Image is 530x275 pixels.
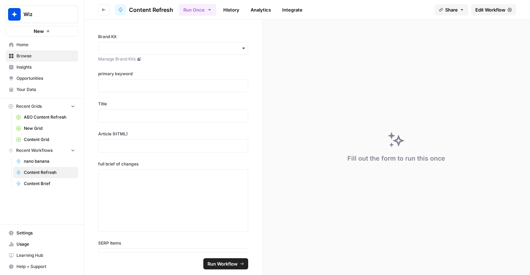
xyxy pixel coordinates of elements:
[16,147,53,154] span: Recent Workflows
[6,250,78,261] a: Learning Hub
[24,125,75,132] span: New Grid
[6,145,78,156] button: Recent Workflows
[8,8,21,21] img: Wiz Logo
[6,39,78,50] a: Home
[16,42,75,48] span: Home
[13,123,78,134] a: New Grid
[16,241,75,247] span: Usage
[13,167,78,178] a: Content Refresh
[16,75,75,82] span: Opportunities
[6,261,78,272] button: Help + Support
[347,154,445,163] div: Fill out the form to run this once
[13,134,78,145] a: Content Grid
[13,112,78,123] a: AEO Content Refresh
[6,50,78,62] a: Browse
[6,84,78,95] a: Your Data
[219,4,244,15] a: History
[16,103,42,110] span: Recent Grids
[98,56,248,62] a: Manage Brand Kits
[203,258,248,269] button: Run Workflow
[6,227,78,239] a: Settings
[24,181,75,187] span: Content Brief
[98,161,248,167] label: full brief of changes
[24,114,75,120] span: AEO Content Refresh
[179,4,216,16] button: Run Once
[246,4,275,15] a: Analytics
[98,71,248,77] label: primary keyword
[435,4,468,15] button: Share
[115,4,173,15] a: Content Refresh
[16,86,75,93] span: Your Data
[23,11,66,18] span: Wiz
[475,6,505,13] span: Edit Workflow
[6,239,78,250] a: Usage
[98,101,248,107] label: Title
[6,73,78,84] a: Opportunities
[98,131,248,137] label: Article (HTML)
[16,53,75,59] span: Browse
[16,230,75,236] span: Settings
[13,156,78,167] a: nano banana
[16,252,75,259] span: Learning Hub
[13,178,78,189] a: Content Brief
[208,260,238,267] span: Run Workflow
[129,6,173,14] span: Content Refresh
[471,4,516,15] a: Edit Workflow
[98,34,248,40] label: Brand Kit
[16,263,75,270] span: Help + Support
[24,158,75,164] span: nano banana
[6,62,78,73] a: Insights
[278,4,307,15] a: Integrate
[98,240,248,246] label: SERP Items
[6,26,78,36] button: New
[445,6,458,13] span: Share
[24,136,75,143] span: Content Grid
[34,28,44,35] span: New
[6,6,78,23] button: Workspace: Wiz
[24,169,75,176] span: Content Refresh
[16,64,75,70] span: Insights
[6,101,78,112] button: Recent Grids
